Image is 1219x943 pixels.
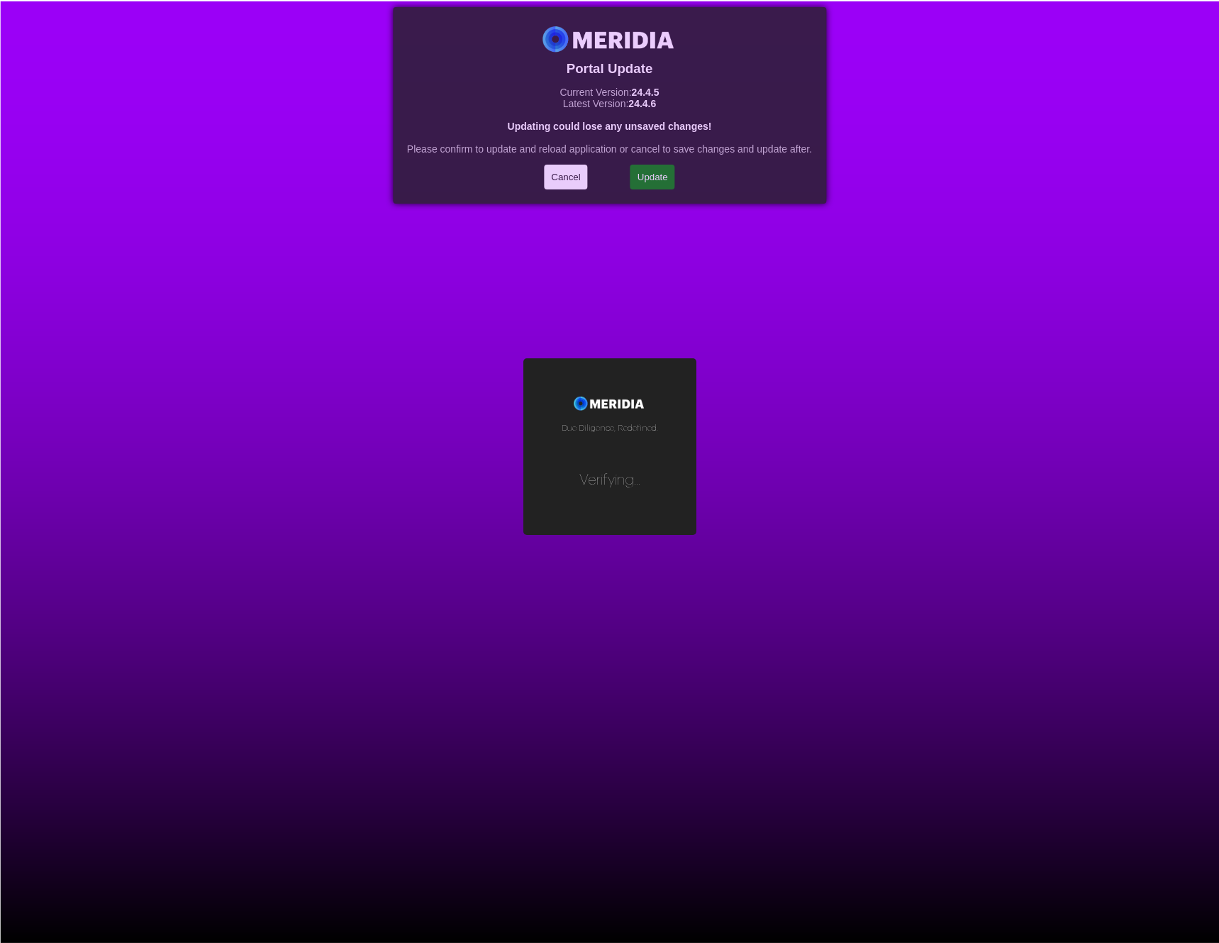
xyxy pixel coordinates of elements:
h3: Portal Update [407,61,812,77]
button: Cancel [544,165,588,189]
strong: 24.4.5 [632,87,659,98]
p: Current Version: Latest Version: Please confirm to update and reload application or cancel to sav... [407,87,812,155]
button: Update [630,165,675,189]
strong: 24.4.6 [628,98,656,109]
img: Meridia Logo [539,21,681,58]
strong: Updating could lose any unsaved changes! [508,121,712,132]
